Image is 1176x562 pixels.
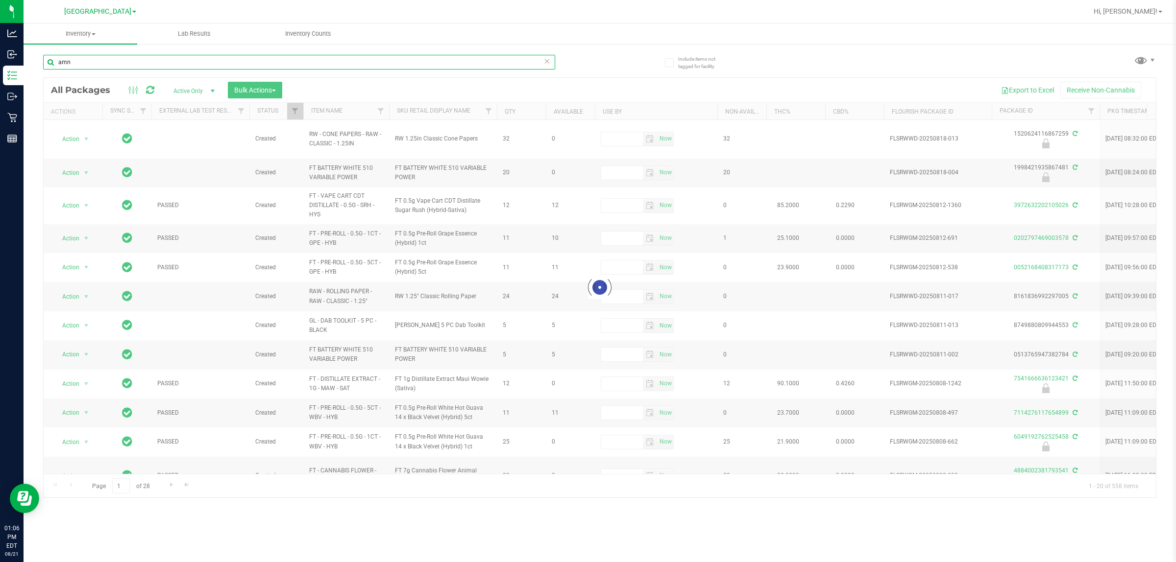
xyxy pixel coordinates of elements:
[10,484,39,513] iframe: Resource center
[7,28,17,38] inline-svg: Analytics
[272,29,344,38] span: Inventory Counts
[165,29,224,38] span: Lab Results
[678,55,727,70] span: Include items not tagged for facility
[543,55,550,68] span: Clear
[7,134,17,143] inline-svg: Reports
[7,113,17,122] inline-svg: Retail
[43,55,555,70] input: Search Package ID, Item Name, SKU, Lot or Part Number...
[24,29,137,38] span: Inventory
[4,524,19,550] p: 01:06 PM EDT
[1094,7,1157,15] span: Hi, [PERSON_NAME]!
[251,23,365,44] a: Inventory Counts
[24,23,137,44] a: Inventory
[4,550,19,558] p: 08/21
[7,49,17,59] inline-svg: Inbound
[7,70,17,80] inline-svg: Inventory
[137,23,251,44] a: Lab Results
[7,92,17,101] inline-svg: Outbound
[64,7,131,16] span: [GEOGRAPHIC_DATA]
